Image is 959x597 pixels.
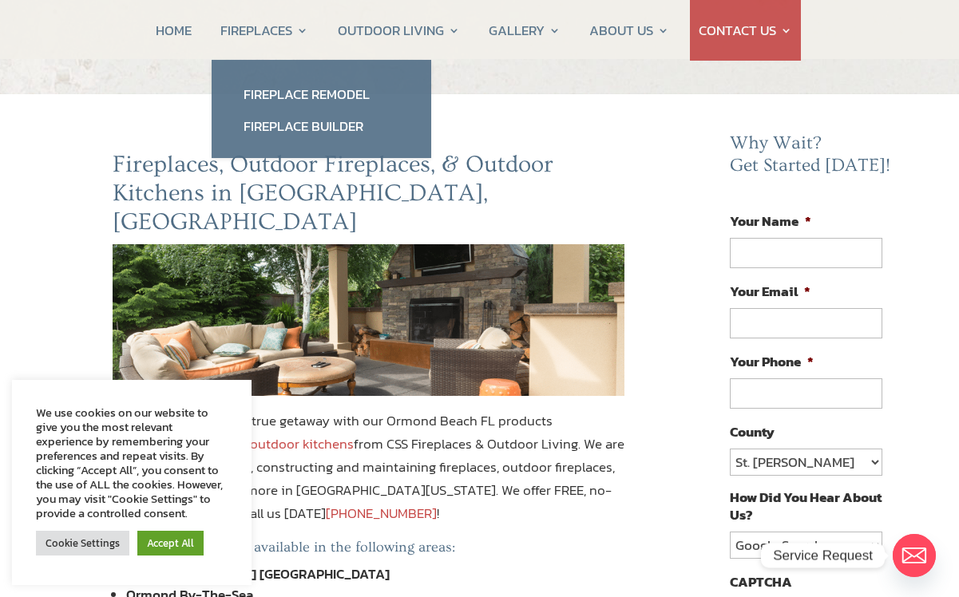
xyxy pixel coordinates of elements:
h5: Products and Services available in the following areas: [113,539,625,564]
h2: Fireplaces, Outdoor Fireplaces, & Outdoor Kitchens in [GEOGRAPHIC_DATA], [GEOGRAPHIC_DATA] [113,150,625,244]
li: [GEOGRAPHIC_DATA] [GEOGRAPHIC_DATA] [126,563,625,584]
label: How Did You Hear About Us? [730,488,882,524]
a: [PHONE_NUMBER] [326,503,437,524]
label: Your Name [730,212,811,230]
div: We use cookies on our website to give you the most relevant experience by remembering your prefer... [36,405,228,520]
a: Email [893,534,936,577]
label: CAPTCHA [730,573,792,591]
label: Your Phone [730,353,814,370]
a: Fireplace Remodel [228,78,415,110]
a: outdoor kitchens [250,433,354,454]
a: Cookie Settings [36,531,129,555]
h2: Why Wait? Get Started [DATE]! [730,132,894,184]
p: Turn your home into a true getaway with our Ormond Beach FL products including and from CSS Firep... [113,409,625,539]
a: Accept All [137,531,204,555]
label: Your Email [730,283,810,300]
img: ormond-beach-fl [113,244,625,396]
a: Fireplace Builder [228,110,415,142]
label: County [730,423,775,441]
